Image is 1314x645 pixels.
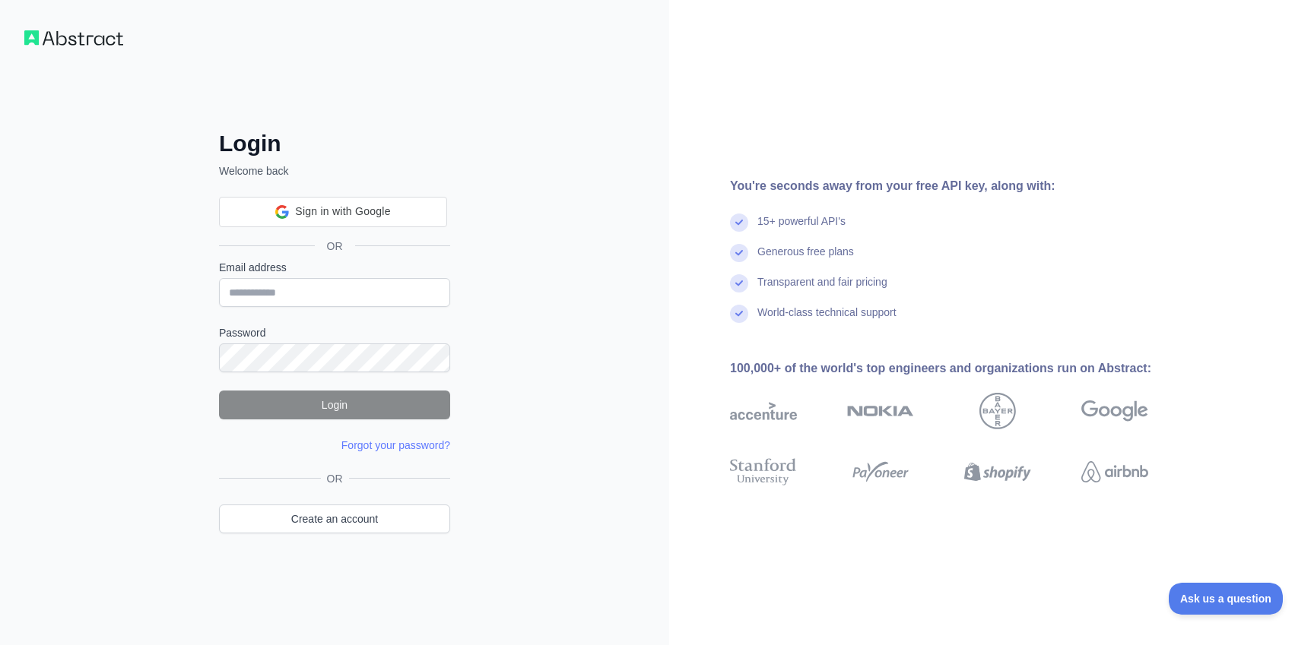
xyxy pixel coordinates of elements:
[730,393,797,429] img: accenture
[730,213,748,232] img: check mark
[315,239,355,254] span: OR
[321,471,349,486] span: OR
[219,260,450,275] label: Email address
[219,130,450,157] h2: Login
[730,244,748,262] img: check mark
[757,274,887,305] div: Transparent and fair pricing
[219,197,447,227] div: Sign in with Google
[757,213,846,244] div: 15+ powerful API's
[847,393,914,429] img: nokia
[219,390,450,419] button: Login
[24,30,123,46] img: Workflow
[847,455,914,488] img: payoneer
[1081,393,1148,429] img: google
[219,325,450,340] label: Password
[730,455,797,488] img: stanford university
[730,359,1197,378] div: 100,000+ of the world's top engineers and organizations run on Abstract:
[341,439,450,451] a: Forgot your password?
[730,177,1197,195] div: You're seconds away from your free API key, along with:
[1081,455,1148,488] img: airbnb
[757,305,897,335] div: World-class technical support
[730,274,748,292] img: check mark
[295,204,390,220] span: Sign in with Google
[964,455,1031,488] img: shopify
[219,163,450,179] p: Welcome back
[730,305,748,323] img: check mark
[757,244,854,274] div: Generous free plans
[219,504,450,533] a: Create an account
[1169,583,1284,615] iframe: Toggle Customer Support
[979,393,1016,429] img: bayer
